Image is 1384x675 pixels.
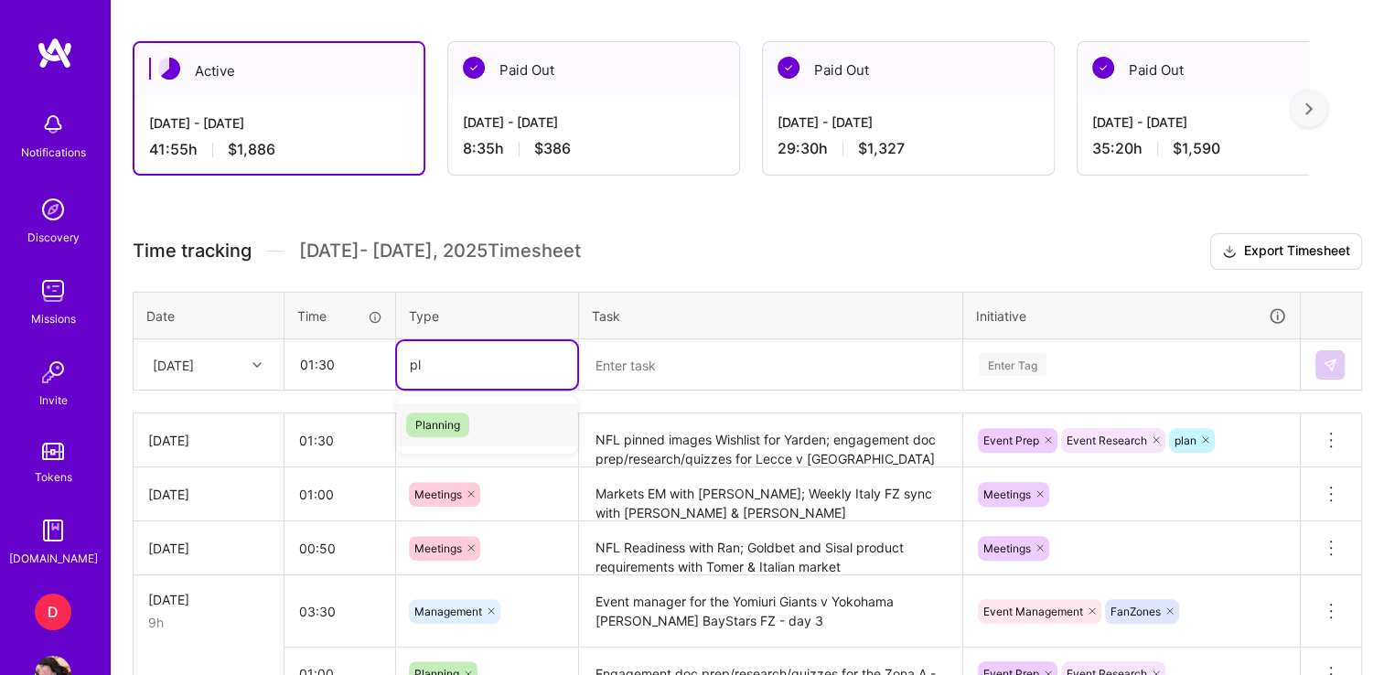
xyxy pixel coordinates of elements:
span: $1,327 [858,139,905,158]
img: Paid Out [778,57,799,79]
div: Invite [39,391,68,410]
button: Export Timesheet [1210,233,1362,270]
div: [DATE] - [DATE] [463,112,724,132]
img: Submit [1323,358,1337,372]
span: $386 [534,139,571,158]
div: Paid Out [1078,42,1368,98]
div: [DATE] [148,485,269,504]
i: icon Chevron [252,360,262,370]
span: Time tracking [133,240,252,262]
div: Discovery [27,228,80,247]
textarea: Markets EM with [PERSON_NAME]; Weekly Italy FZ sync with [PERSON_NAME] & [PERSON_NAME] [581,469,960,520]
div: Time [297,306,382,326]
span: Planning [406,412,469,437]
input: HH:MM [284,470,395,519]
div: 29:30 h [778,139,1039,158]
img: right [1305,102,1313,115]
span: FanZones [1110,605,1161,618]
i: icon Download [1222,242,1237,262]
div: 35:20 h [1092,139,1354,158]
span: $1,886 [228,140,275,159]
th: Type [396,292,579,339]
input: HH:MM [284,524,395,573]
input: HH:MM [284,416,395,465]
img: guide book [35,512,71,549]
div: 8:35 h [463,139,724,158]
div: 41:55 h [149,140,409,159]
textarea: NFL pinned images Wishlist for Yarden; engagement doc prep/research/quizzes for Lecce v [GEOGRAPH... [581,415,960,466]
th: Date [134,292,284,339]
span: Event Management [983,605,1083,618]
div: [DOMAIN_NAME] [9,549,98,568]
img: discovery [35,191,71,228]
div: Active [134,43,424,99]
th: Task [579,292,963,339]
img: teamwork [35,273,71,309]
span: Meetings [414,487,462,501]
img: Paid Out [463,57,485,79]
div: Paid Out [763,42,1054,98]
div: [DATE] [148,539,269,558]
input: HH:MM [285,340,394,389]
span: $1,590 [1173,139,1220,158]
textarea: Event manager for the Yomiuri Giants v Yokohama [PERSON_NAME] BayStars FZ - day 3 [581,577,960,646]
div: [DATE] - [DATE] [1092,112,1354,132]
img: bell [35,106,71,143]
div: Missions [31,309,76,328]
div: [DATE] - [DATE] [778,112,1039,132]
div: [DATE] [148,431,269,450]
div: D [35,594,71,630]
div: Notifications [21,143,86,162]
a: D [30,594,76,630]
img: Active [158,58,180,80]
span: plan [1175,434,1196,447]
span: Meetings [983,487,1031,501]
img: tokens [42,443,64,460]
span: Event Prep [983,434,1039,447]
img: Invite [35,354,71,391]
span: Management [414,605,482,618]
span: Event Research [1067,434,1147,447]
div: Enter Tag [979,350,1046,379]
div: Paid Out [448,42,739,98]
span: [DATE] - [DATE] , 2025 Timesheet [299,240,581,262]
div: [DATE] [148,590,269,609]
img: logo [37,37,73,70]
span: Meetings [414,541,462,555]
div: [DATE] [153,355,194,374]
input: HH:MM [284,587,395,636]
div: Tokens [35,467,72,487]
div: 9h [148,613,269,632]
div: Initiative [976,305,1287,327]
textarea: NFL Readiness with Ran; Goldbet and Sisal product requirements with Tomer & Italian market [581,523,960,573]
div: [DATE] - [DATE] [149,113,409,133]
img: Paid Out [1092,57,1114,79]
span: Meetings [983,541,1031,555]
